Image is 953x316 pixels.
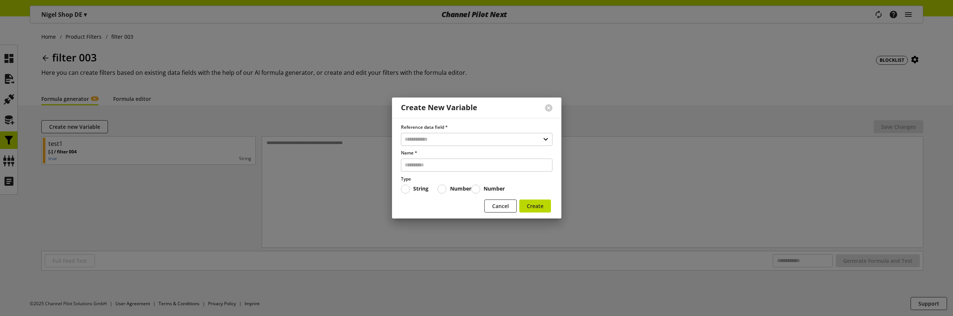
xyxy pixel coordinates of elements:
span: Cancel [492,202,509,210]
span: Create [527,202,544,210]
b: Number [450,185,471,192]
label: Type [401,176,552,182]
div: Create New Variable [401,103,477,112]
label: Reference data field * [401,124,552,131]
b: String [413,185,428,192]
button: Cancel [484,200,517,213]
b: Number [484,185,505,192]
button: Create [519,200,551,213]
span: Name * [401,150,417,156]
